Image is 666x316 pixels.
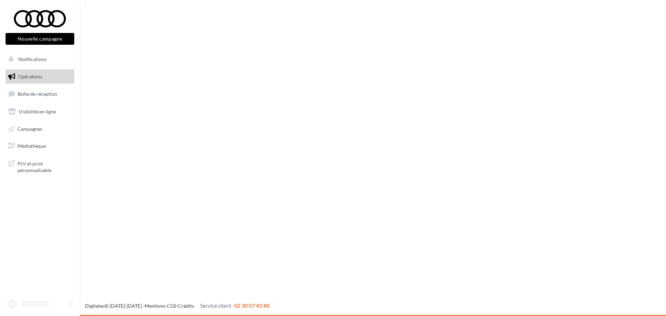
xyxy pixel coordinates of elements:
a: Opérations [4,69,76,84]
span: Campagnes [17,126,42,131]
span: Visibilité en ligne [19,109,56,114]
span: Service client [200,302,231,309]
a: Médiathèque [4,139,76,153]
span: Notifications [18,56,46,62]
a: Visibilité en ligne [4,104,76,119]
span: © [DATE]-[DATE] - - - [85,303,270,309]
a: Mentions [145,303,165,309]
a: Crédits [178,303,194,309]
a: Digitaleo [85,303,105,309]
span: Médiathèque [17,143,46,149]
a: CGS [167,303,176,309]
span: Boîte de réception [18,91,57,97]
a: Boîte de réception [4,86,76,101]
span: 02 30 07 43 80 [234,302,270,309]
button: Notifications [4,52,73,67]
span: Opérations [18,74,42,79]
span: PLV et print personnalisable [17,159,71,174]
a: Campagnes [4,122,76,136]
a: PLV et print personnalisable [4,156,76,177]
button: Nouvelle campagne [6,33,74,45]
